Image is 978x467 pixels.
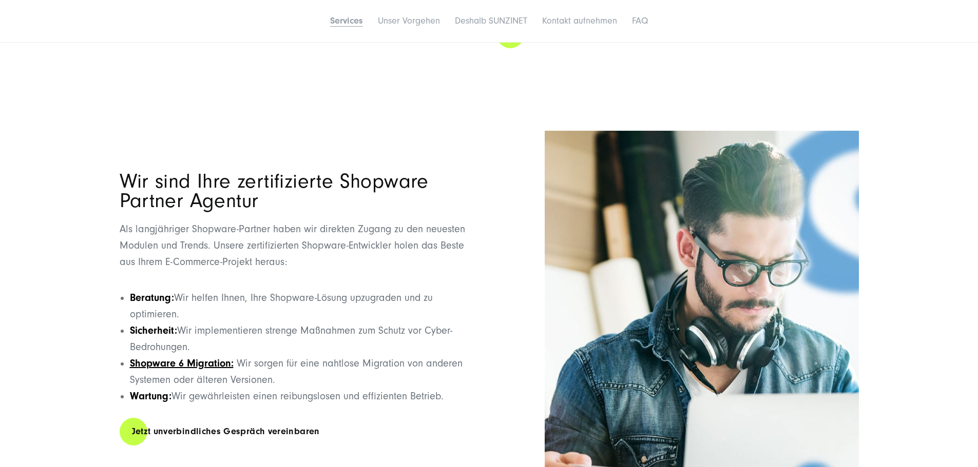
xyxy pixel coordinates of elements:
[542,15,617,26] a: Kontakt aufnehmen
[378,15,440,26] a: Unser Vorgehen
[130,324,177,336] strong: Sicherheit:
[130,322,482,355] li: Wir implementieren strenge Maßnahmen zum Schutz vor Cyber-Bedrohungen.
[130,390,171,402] strong: Wartung:
[120,221,482,270] p: Als langjähriger Shopware-Partner haben wir direkten Zugang zu den neuesten Modulen und Trends. U...
[632,15,648,26] a: FAQ
[130,292,174,303] strong: Beratung:
[130,290,482,322] li: Wir helfen Ihnen, Ihre Shopware-Lösung upzugraden und zu optimieren.
[120,172,482,211] h2: Wir sind Ihre zertifizierte Shopware Partner Agentur
[130,355,482,388] li: Wir sorgen für eine nahtlose Migration von anderen Systemen oder älteren Versionen.
[120,417,332,446] a: Jetzt unverbindliches Gespräch vereinbaren
[330,15,363,26] a: Services
[130,357,234,369] a: Shopware 6 Migration:
[455,15,527,26] a: Deshalb SUNZINET
[130,388,482,404] li: Wir gewährleisten einen reibungslosen und effizienten Betrieb.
